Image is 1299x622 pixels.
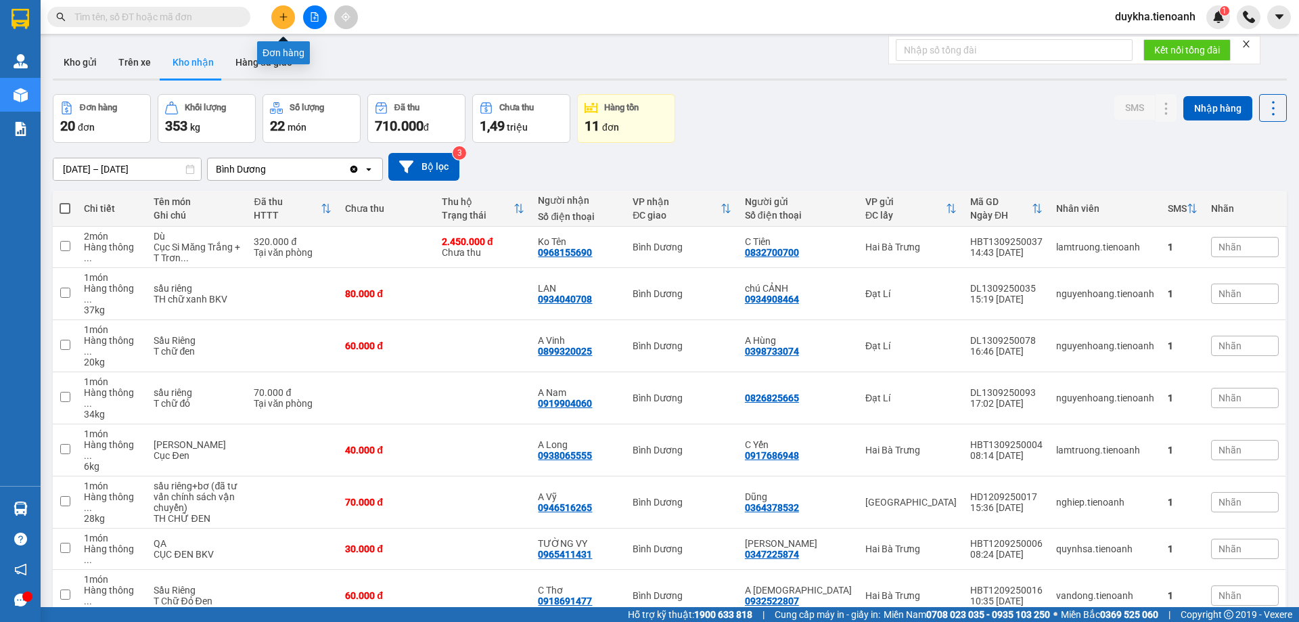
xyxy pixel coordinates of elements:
[154,481,240,513] div: sầu riêng+bơ (đã tư vấn chính sách vận chuyển)
[1212,11,1225,23] img: icon-new-feature
[435,191,532,227] th: Toggle SortBy
[970,549,1043,560] div: 08:24 [DATE]
[745,393,799,403] div: 0826825665
[154,596,240,606] div: T Chữ Đỏ Đen
[745,236,852,247] div: C Tiên
[970,596,1043,606] div: 10:35 [DATE]
[970,538,1043,549] div: HBT1209250006
[74,9,234,24] input: Tìm tên, số ĐT hoặc mã đơn
[745,596,799,606] div: 0932522807
[84,481,140,491] div: 1 món
[84,357,140,368] div: 20 kg
[970,294,1043,305] div: 15:19 [DATE]
[154,196,240,207] div: Tên món
[80,103,117,112] div: Đơn hàng
[345,203,428,214] div: Chưa thu
[745,196,852,207] div: Người gửi
[745,335,852,346] div: A Hùng
[859,191,963,227] th: Toggle SortBy
[865,242,957,252] div: Hai Bà Trưng
[14,502,28,516] img: warehouse-icon
[84,513,140,524] div: 28 kg
[12,9,29,29] img: logo-vxr
[154,450,240,461] div: Cục Đen
[442,236,525,247] div: 2.450.000 đ
[190,122,200,133] span: kg
[84,606,140,617] div: 16 kg
[1168,497,1198,508] div: 1
[154,513,240,524] div: TH CHỮ ĐEN
[1241,39,1251,49] span: close
[345,288,428,299] div: 80.000 đ
[633,196,721,207] div: VP nhận
[1218,393,1241,403] span: Nhãn
[363,164,374,175] svg: open
[56,12,66,22] span: search
[538,387,619,398] div: A Nam
[633,242,731,252] div: Bình Dương
[1218,543,1241,554] span: Nhãn
[84,398,92,409] span: ...
[633,288,731,299] div: Bình Dương
[1168,340,1198,351] div: 1
[1168,203,1187,214] div: SMS
[84,242,140,263] div: Hàng thông thường
[1168,590,1198,601] div: 1
[970,387,1043,398] div: DL1309250093
[926,609,1050,620] strong: 0708 023 035 - 0935 103 250
[865,210,946,221] div: ĐC lấy
[633,543,731,554] div: Bình Dương
[1154,43,1220,58] span: Kết nối tổng đài
[84,461,140,472] div: 6 kg
[896,39,1133,61] input: Nhập số tổng đài
[181,252,189,263] span: ...
[84,283,140,305] div: Hàng thông thường
[577,94,675,143] button: Hàng tồn11đơn
[1168,242,1198,252] div: 1
[84,272,140,283] div: 1 món
[14,88,28,102] img: warehouse-icon
[254,247,332,258] div: Tại văn phòng
[154,210,240,221] div: Ghi chú
[538,283,619,294] div: LAN
[538,211,619,222] div: Số điện thoại
[1056,393,1154,403] div: nguyenhoang.tienoanh
[254,236,332,247] div: 320.000 đ
[633,340,731,351] div: Bình Dương
[375,118,424,134] span: 710.000
[14,122,28,136] img: solution-icon
[585,118,599,134] span: 11
[970,502,1043,513] div: 15:36 [DATE]
[1056,445,1154,456] div: lamtruong.tienoanh
[745,491,852,502] div: Dũng
[162,46,225,79] button: Kho nhận
[1056,242,1154,252] div: lamtruong.tienoanh
[745,585,852,596] div: A Hiền
[345,590,428,601] div: 60.000 đ
[1218,445,1241,456] span: Nhãn
[84,554,92,565] span: ...
[14,533,27,546] span: question-circle
[1218,340,1241,351] span: Nhãn
[1056,340,1154,351] div: nguyenhoang.tienoanh
[1168,393,1198,403] div: 1
[538,294,592,305] div: 0934040708
[1056,203,1154,214] div: Nhân viên
[84,533,140,543] div: 1 món
[1053,612,1057,617] span: ⚪️
[279,12,288,22] span: plus
[538,502,592,513] div: 0946516265
[84,203,140,214] div: Chi tiết
[884,607,1050,622] span: Miền Nam
[1218,497,1241,508] span: Nhãn
[84,596,92,606] span: ...
[538,549,592,560] div: 0965411431
[970,236,1043,247] div: HBT1309250037
[53,94,151,143] button: Đơn hàng20đơn
[453,146,466,160] sup: 3
[1218,590,1241,601] span: Nhãn
[970,450,1043,461] div: 08:14 [DATE]
[442,236,525,258] div: Chưa thu
[388,153,459,181] button: Bộ lọc
[1168,288,1198,299] div: 1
